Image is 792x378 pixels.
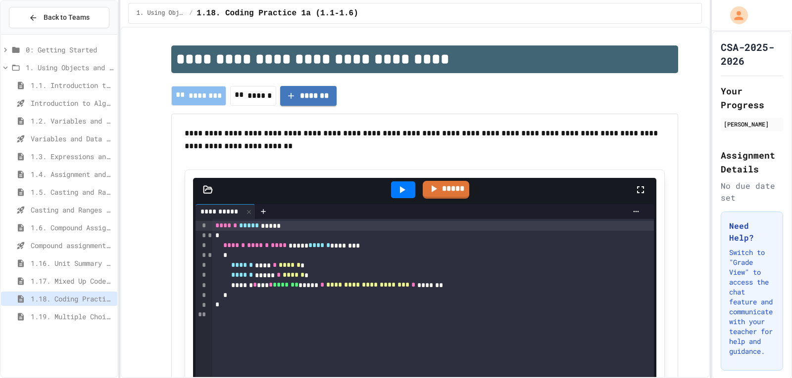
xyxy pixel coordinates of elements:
[189,9,193,17] span: /
[26,44,113,55] span: 0: Getting Started
[31,151,113,162] span: 1.3. Expressions and Output [New]
[31,169,113,179] span: 1.4. Assignment and Input
[197,7,358,19] span: 1.18. Coding Practice 1a (1.1-1.6)
[721,148,783,176] h2: Assignment Details
[31,311,113,322] span: 1.19. Multiple Choice Exercises for Unit 1a (1.1-1.6)
[721,40,783,68] h1: CSA-2025-2026
[31,294,113,304] span: 1.18. Coding Practice 1a (1.1-1.6)
[31,98,113,108] span: Introduction to Algorithms, Programming, and Compilers
[720,4,750,27] div: My Account
[31,80,113,90] span: 1.1. Introduction to Algorithms, Programming, and Compilers
[721,84,783,112] h2: Your Progress
[710,295,782,337] iframe: chat widget
[31,205,113,215] span: Casting and Ranges of variables - Quiz
[31,276,113,286] span: 1.17. Mixed Up Code Practice 1.1-1.6
[26,62,113,73] span: 1. Using Objects and Methods
[44,12,90,23] span: Back to Teams
[31,116,113,126] span: 1.2. Variables and Data Types
[721,180,783,204] div: No due date set
[31,133,113,144] span: Variables and Data Types - Quiz
[31,240,113,251] span: Compound assignment operators - Quiz
[729,220,775,244] h3: Need Help?
[750,338,782,368] iframe: chat widget
[9,7,109,28] button: Back to Teams
[724,120,780,128] div: [PERSON_NAME]
[31,187,113,197] span: 1.5. Casting and Ranges of Values
[31,222,113,233] span: 1.6. Compound Assignment Operators
[31,258,113,268] span: 1.16. Unit Summary 1a (1.1-1.6)
[729,248,775,356] p: Switch to "Grade View" to access the chat feature and communicate with your teacher for help and ...
[137,9,185,17] span: 1. Using Objects and Methods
